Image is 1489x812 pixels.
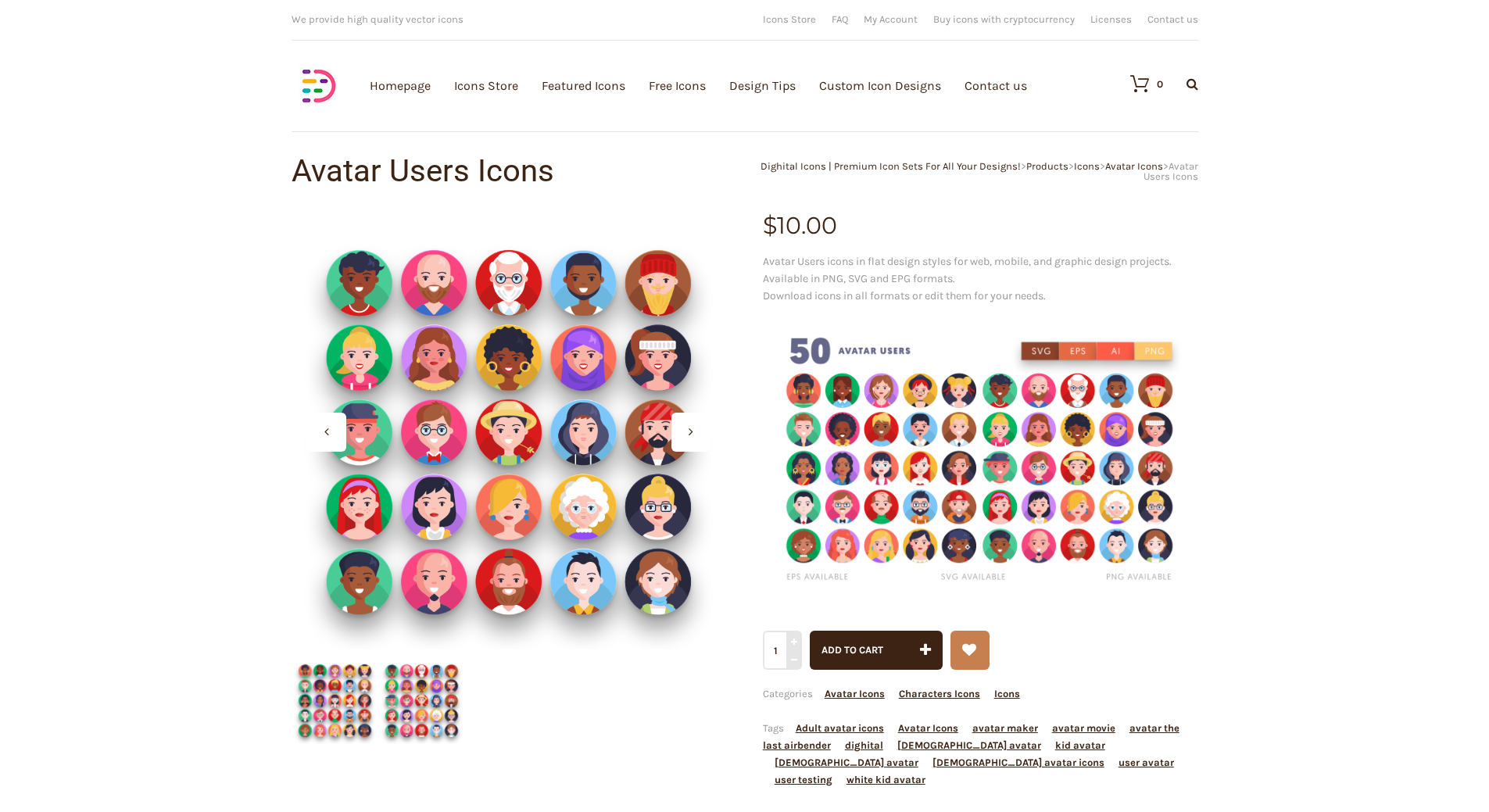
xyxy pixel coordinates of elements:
a: white kid avatar [847,774,925,785]
a: My Account [864,14,918,24]
a: Products [1026,160,1068,172]
a: Buy icons with cryptocurrency [933,14,1075,24]
img: Avatar Users icons png/svg/eps [763,316,1198,606]
span: Tags [763,722,1179,785]
span: We provide high quality vector icons [292,13,464,25]
a: Dighital Icons | Premium Icon Sets For All Your Designs! [761,160,1021,172]
h1: Avatar Users Icons [292,156,745,187]
img: AvatarUsers Icons Cover [378,657,465,744]
a: Avatar Icons [1105,160,1163,172]
a: kid avatar [1055,739,1105,751]
button: Add to cart [810,631,943,670]
a: Avatar Icons [898,722,958,734]
a: Adult avatar icons [796,722,884,734]
a: Characters Icons [899,688,980,699]
a: avatar maker [972,722,1038,734]
a: [DEMOGRAPHIC_DATA] avatar icons [932,757,1104,768]
input: Qty [763,631,800,670]
span: Add to cart [821,644,883,656]
a: [DEMOGRAPHIC_DATA] avatar [897,739,1041,751]
bdi: 10.00 [763,211,837,240]
a: Icons Store [763,14,816,24]
a: user testing [775,774,832,785]
span: Categories [763,688,1020,699]
a: user avatar [1119,757,1174,768]
a: [DEMOGRAPHIC_DATA] avatar [775,757,918,768]
img: Avatar Users Icons [292,657,378,744]
div: 0 [1157,79,1163,89]
a: Contact us [1147,14,1198,24]
a: 0 [1115,74,1163,93]
a: avatar movie [1052,722,1115,734]
div: > > > > [745,161,1198,181]
a: dighital [845,739,883,751]
span: $ [763,211,777,240]
p: Avatar Users icons in flat design styles for web, mobile, and graphic design projects. Available ... [763,253,1198,305]
a: FAQ [832,14,848,24]
a: Icons [1074,160,1100,172]
a: Avatar Icons [825,688,885,699]
img: AvatarUsersIcons _ Shop [292,214,727,649]
a: Icons [994,688,1020,699]
a: Licenses [1090,14,1132,24]
span: Avatar Users Icons [1144,160,1198,182]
